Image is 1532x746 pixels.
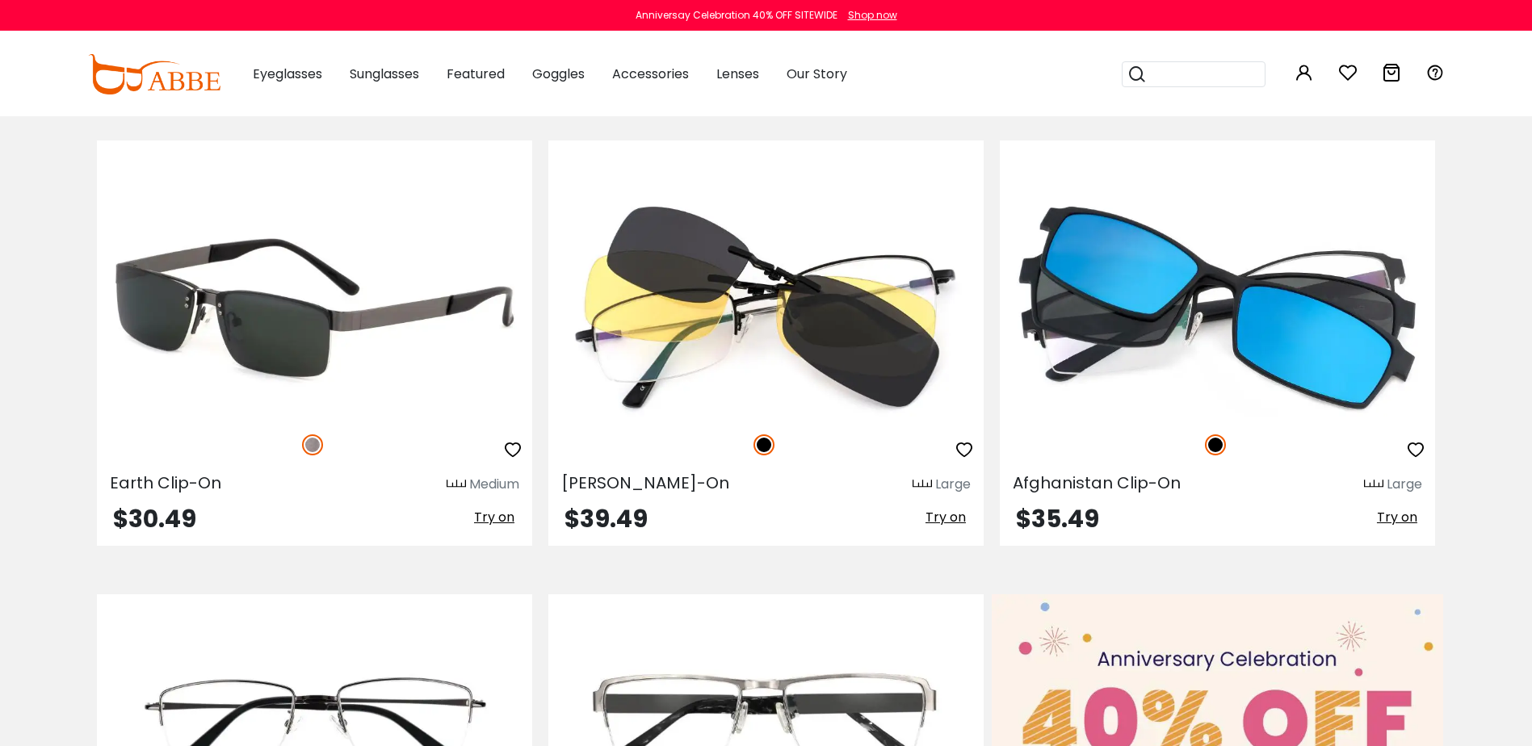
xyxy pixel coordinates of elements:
[350,65,419,83] span: Sunglasses
[935,475,971,494] div: Large
[921,507,971,528] button: Try on
[447,479,466,491] img: size ruler
[753,434,774,455] img: Black
[848,8,897,23] div: Shop now
[561,471,729,494] span: [PERSON_NAME]-On
[925,508,966,526] span: Try on
[113,501,196,536] span: $30.49
[532,65,585,83] span: Goggles
[840,8,897,22] a: Shop now
[1372,507,1422,528] button: Try on
[716,65,759,83] span: Lenses
[1013,471,1181,494] span: Afghanistan Clip-On
[565,501,648,536] span: $39.49
[1364,479,1383,491] img: size ruler
[1205,434,1226,455] img: Black
[253,65,322,83] span: Eyeglasses
[1377,508,1417,526] span: Try on
[469,507,519,528] button: Try on
[1000,199,1435,416] img: Black Afghanistan Clip-On - TR ,Adjust Nose Pads
[302,434,323,455] img: Gun
[110,471,221,494] span: Earth Clip-On
[88,54,220,94] img: abbeglasses.com
[548,199,984,416] img: Black Luke Clip-On - Metal ,Adjust Nose Pads
[1387,475,1422,494] div: Large
[913,479,932,491] img: size ruler
[787,65,847,83] span: Our Story
[636,8,837,23] div: Anniversay Celebration 40% OFF SITEWIDE
[97,199,532,416] img: Gun Earth Clip-On - Metal ,Adjust Nose Pads
[469,475,519,494] div: Medium
[447,65,505,83] span: Featured
[612,65,689,83] span: Accessories
[1016,501,1099,536] span: $35.49
[474,508,514,526] span: Try on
